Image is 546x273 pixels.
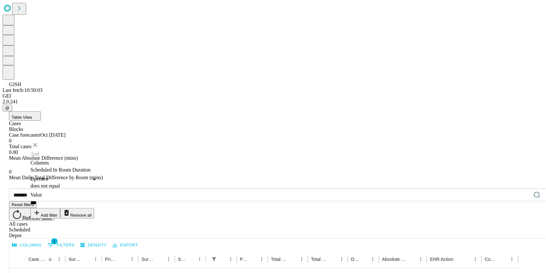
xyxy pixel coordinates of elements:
button: Select columns [11,240,43,250]
span: Reset filters [12,202,34,207]
div: Surgery Date [178,257,186,262]
span: 0 [9,138,12,143]
button: Menu [368,255,377,264]
span: GJSH [9,82,21,87]
button: Sort [46,255,55,264]
div: Total Scheduled Duration [271,257,288,262]
button: Menu [55,255,64,264]
div: Case Epic Id [28,257,45,262]
div: EHR Action [430,257,454,262]
button: Export [111,240,140,250]
span: Last fetch: 10:50:03 [3,87,43,93]
button: Sort [499,255,508,264]
div: Scheduled In Room Duration [30,166,106,176]
button: Sort [359,255,368,264]
button: Menu [471,255,480,264]
button: Menu [91,255,100,264]
button: Sort [328,255,337,264]
button: Sort [248,255,257,264]
div: Show filters [30,140,98,219]
div: GEI [3,93,543,99]
button: Menu [508,255,517,264]
div: Primary Service [105,257,118,262]
span: 1 [51,238,58,245]
button: Menu [416,255,425,264]
span: Mean Daily Total Difference by Room (mins) [9,175,103,180]
label: Columns [30,160,49,165]
div: 2.0.241 [3,99,543,105]
div: 1 active filter [210,255,219,264]
button: Table View [9,111,41,121]
label: Operator [30,176,49,181]
span: 0 [9,169,12,174]
span: 0.00 [9,149,18,155]
button: Delete [30,140,40,150]
button: Sort [288,255,297,264]
button: Sort [407,255,416,264]
span: Case forecaster [9,132,40,138]
div: Surgeon Name [68,257,82,262]
button: Menu [297,255,306,264]
button: Show filters [46,240,76,250]
button: Sort [82,255,91,264]
button: Menu [257,255,266,264]
button: Menu [337,255,346,264]
div: does not equal [30,182,106,192]
button: Menu [226,255,235,264]
div: Predicted In Room Duration [240,257,248,262]
span: Refresh data [22,215,52,221]
button: Show filters [210,255,219,264]
button: Add filter [30,208,60,219]
span: Oct [DATE] [40,132,66,138]
button: Reset filters [9,201,36,208]
span: Total cases [9,144,31,149]
div: Absolute Difference [382,257,407,262]
div: Difference [351,257,359,262]
div: Logic operator [30,150,106,160]
button: Sort [454,255,463,264]
button: @ [3,105,12,111]
button: Sort [219,255,228,264]
div: Surgery Name [141,257,155,262]
button: Sort [155,255,164,264]
button: Menu [195,255,204,264]
div: Total Predicted Duration [311,257,328,262]
button: Menu [164,255,173,264]
button: Menu [128,255,137,264]
button: Sort [119,255,128,264]
span: @ [5,106,10,110]
span: Table View [12,115,32,120]
button: Sort [186,255,195,264]
button: Refresh data [9,208,54,221]
div: Comments [485,257,498,262]
button: Remove all [60,208,94,219]
label: Value [30,192,42,197]
span: Mean Absolute Difference (mins) [9,155,78,161]
button: Density [79,240,108,250]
